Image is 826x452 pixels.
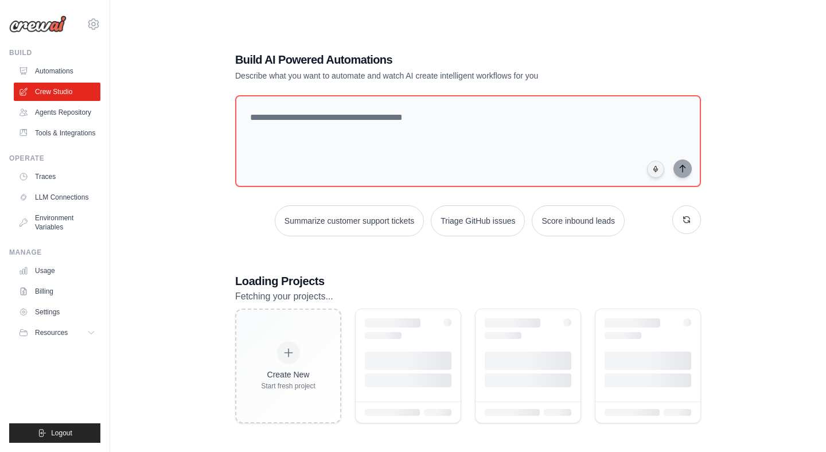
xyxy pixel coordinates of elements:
[9,248,100,257] div: Manage
[14,103,100,122] a: Agents Repository
[51,428,72,438] span: Logout
[14,124,100,142] a: Tools & Integrations
[235,52,621,68] h1: Build AI Powered Automations
[14,167,100,186] a: Traces
[14,83,100,101] a: Crew Studio
[35,328,68,337] span: Resources
[14,282,100,301] a: Billing
[14,324,100,342] button: Resources
[14,62,100,80] a: Automations
[275,205,424,236] button: Summarize customer support tickets
[261,381,315,391] div: Start fresh project
[672,205,701,234] button: Get new suggestions
[532,205,625,236] button: Score inbound leads
[9,48,100,57] div: Build
[9,423,100,443] button: Logout
[235,273,701,289] h3: Loading Projects
[261,369,315,380] div: Create New
[235,289,701,304] p: Fetching your projects...
[235,70,621,81] p: Describe what you want to automate and watch AI create intelligent workflows for you
[9,154,100,163] div: Operate
[14,303,100,321] a: Settings
[431,205,525,236] button: Triage GitHub issues
[14,209,100,236] a: Environment Variables
[14,188,100,206] a: LLM Connections
[14,262,100,280] a: Usage
[9,15,67,33] img: Logo
[647,161,664,178] button: Click to speak your automation idea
